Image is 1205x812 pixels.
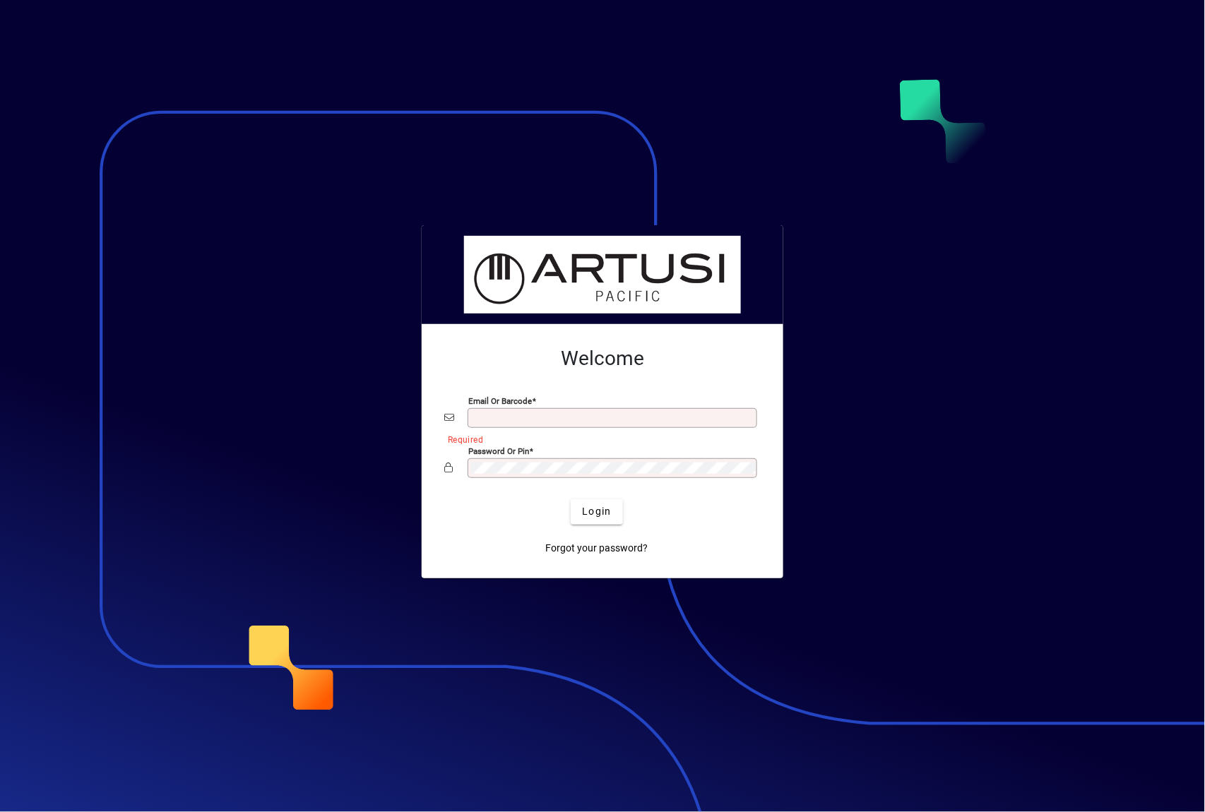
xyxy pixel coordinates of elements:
[571,499,622,525] button: Login
[582,504,611,519] span: Login
[444,347,761,371] h2: Welcome
[448,431,749,446] mat-error: Required
[540,536,654,561] a: Forgot your password?
[468,395,532,405] mat-label: Email or Barcode
[546,541,648,556] span: Forgot your password?
[468,446,529,455] mat-label: Password or Pin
